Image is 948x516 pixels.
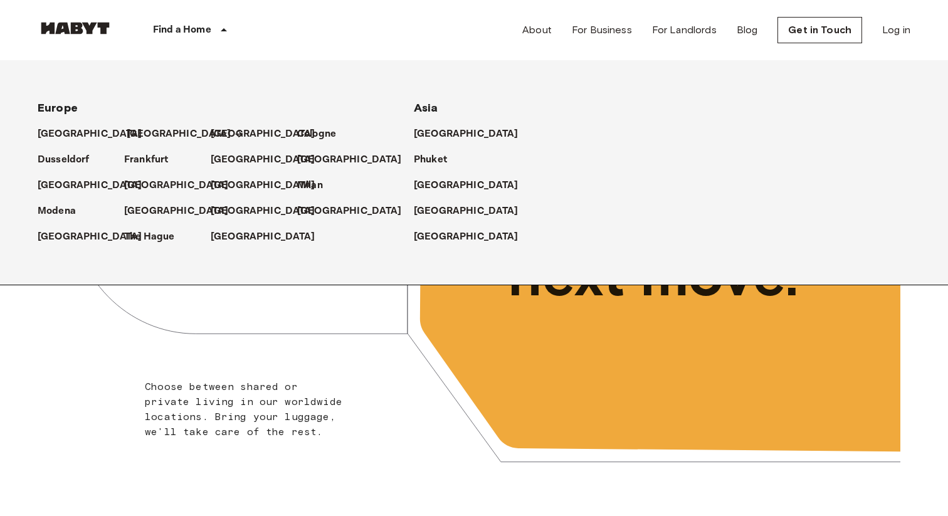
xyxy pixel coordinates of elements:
p: [GEOGRAPHIC_DATA] [414,178,519,193]
p: [GEOGRAPHIC_DATA] [124,204,229,219]
p: Cologne [297,127,336,142]
span: Choose between shared or private living in our worldwide locations. Bring your luggage, we'll tak... [145,381,342,438]
a: Phuket [414,152,460,167]
p: [GEOGRAPHIC_DATA] [38,178,142,193]
a: About [522,23,552,38]
p: Modena [38,204,76,219]
p: Milan [297,178,323,193]
img: Habyt [38,22,113,34]
a: Cologne [297,127,349,142]
p: [GEOGRAPHIC_DATA] [211,127,315,142]
a: [GEOGRAPHIC_DATA] [297,152,414,167]
a: Dusseldorf [38,152,102,167]
p: [GEOGRAPHIC_DATA] [211,229,315,245]
p: [GEOGRAPHIC_DATA] [211,204,315,219]
p: [GEOGRAPHIC_DATA] [38,229,142,245]
p: [GEOGRAPHIC_DATA] [127,127,231,142]
a: Milan [297,178,335,193]
a: [GEOGRAPHIC_DATA] [127,127,244,142]
a: [GEOGRAPHIC_DATA] [211,204,328,219]
p: [GEOGRAPHIC_DATA] [297,152,402,167]
a: [GEOGRAPHIC_DATA] [211,152,328,167]
a: [GEOGRAPHIC_DATA] [38,178,155,193]
a: [GEOGRAPHIC_DATA] [38,229,155,245]
a: [GEOGRAPHIC_DATA] [414,229,531,245]
a: Log in [882,23,910,38]
p: [GEOGRAPHIC_DATA] [211,178,315,193]
a: [GEOGRAPHIC_DATA] [38,127,155,142]
a: [GEOGRAPHIC_DATA] [124,178,241,193]
p: Find a Home [153,23,211,38]
p: [GEOGRAPHIC_DATA] [297,204,402,219]
span: Asia [414,101,438,115]
p: The Hague [124,229,174,245]
a: Get in Touch [777,17,862,43]
p: [GEOGRAPHIC_DATA] [124,178,229,193]
p: [GEOGRAPHIC_DATA] [38,127,142,142]
a: For Business [572,23,632,38]
span: Europe [38,101,78,115]
a: [GEOGRAPHIC_DATA] [414,178,531,193]
p: Dusseldorf [38,152,90,167]
p: [GEOGRAPHIC_DATA] [211,152,315,167]
a: For Landlords [652,23,717,38]
p: Phuket [414,152,447,167]
a: [GEOGRAPHIC_DATA] [297,204,414,219]
p: [GEOGRAPHIC_DATA] [414,127,519,142]
a: [GEOGRAPHIC_DATA] [211,178,328,193]
p: [GEOGRAPHIC_DATA] [414,204,519,219]
a: Frankfurt [124,152,181,167]
p: Frankfurt [124,152,168,167]
a: [GEOGRAPHIC_DATA] [414,127,531,142]
a: Blog [737,23,758,38]
span: Unlock your next move. [508,181,849,307]
a: [GEOGRAPHIC_DATA] [414,204,531,219]
a: Modena [38,204,88,219]
a: [GEOGRAPHIC_DATA] [211,229,328,245]
p: [GEOGRAPHIC_DATA] [414,229,519,245]
a: [GEOGRAPHIC_DATA] [124,204,241,219]
a: [GEOGRAPHIC_DATA] [211,127,328,142]
a: The Hague [124,229,187,245]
